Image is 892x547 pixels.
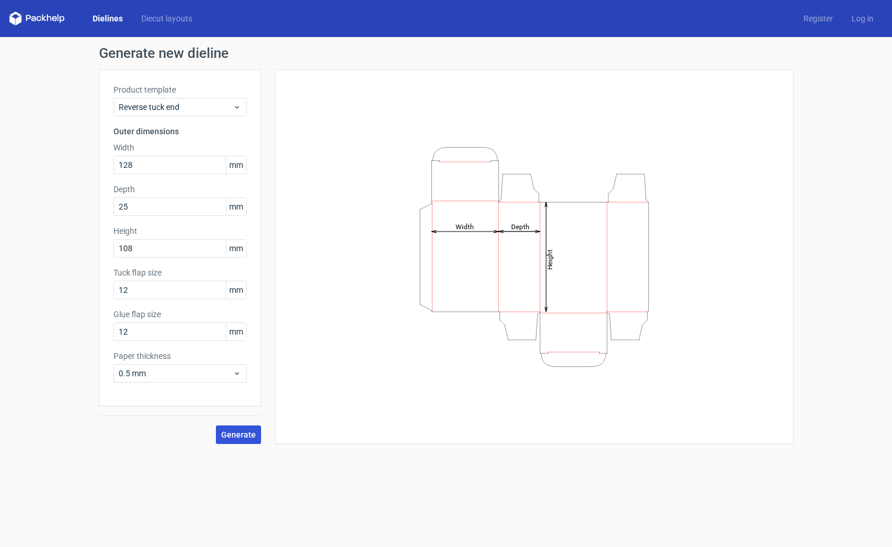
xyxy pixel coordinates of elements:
span: 0.5 mm [119,368,233,379]
a: Log in [842,13,883,24]
tspan: Width [455,222,473,230]
label: Tuck flap size [113,267,247,278]
a: Diecut layouts [132,13,201,24]
span: mm [226,156,246,174]
span: Generate [221,431,256,439]
label: Product template [113,84,247,96]
label: Height [113,225,247,237]
span: mm [226,198,246,215]
span: Reverse tuck end [119,101,233,113]
span: mm [226,281,246,299]
label: Paper thickness [113,350,247,362]
button: Generate [216,425,261,444]
h1: Generate new dieline [99,46,794,60]
h3: Outer dimensions [113,126,247,137]
label: Width [113,142,247,153]
span: mm [226,240,246,257]
a: Dielines [83,13,132,24]
label: Glue flap size [113,309,247,320]
tspan: Depth [511,222,529,230]
label: Depth [113,183,247,195]
span: mm [226,323,246,340]
a: Register [794,13,842,24]
tspan: Height [545,249,553,269]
